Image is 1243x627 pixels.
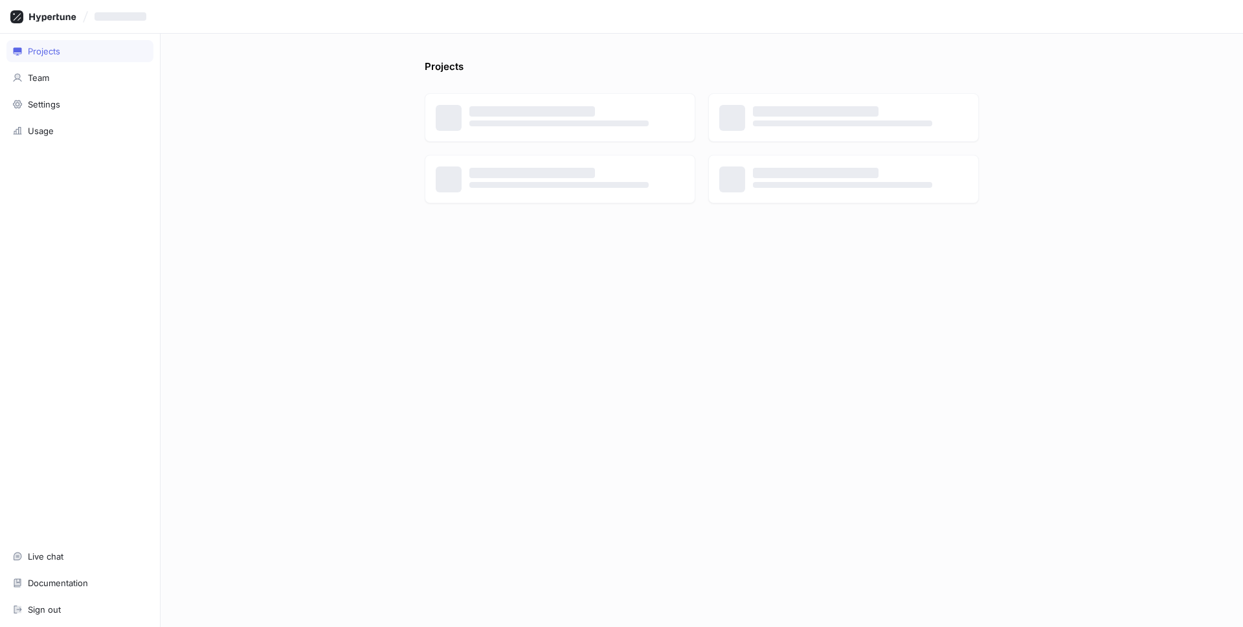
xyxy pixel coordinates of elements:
[28,73,49,83] div: Team
[469,182,649,188] span: ‌
[6,93,153,115] a: Settings
[28,604,61,615] div: Sign out
[6,40,153,62] a: Projects
[753,106,879,117] span: ‌
[28,551,63,562] div: Live chat
[6,572,153,594] a: Documentation
[425,60,464,80] p: Projects
[469,106,595,117] span: ‌
[28,126,54,136] div: Usage
[28,99,60,109] div: Settings
[6,67,153,89] a: Team
[28,46,60,56] div: Projects
[753,182,932,188] span: ‌
[28,578,88,588] div: Documentation
[6,120,153,142] a: Usage
[753,168,879,178] span: ‌
[469,168,595,178] span: ‌
[469,120,649,126] span: ‌
[753,120,932,126] span: ‌
[89,6,157,27] button: ‌
[95,12,146,21] span: ‌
